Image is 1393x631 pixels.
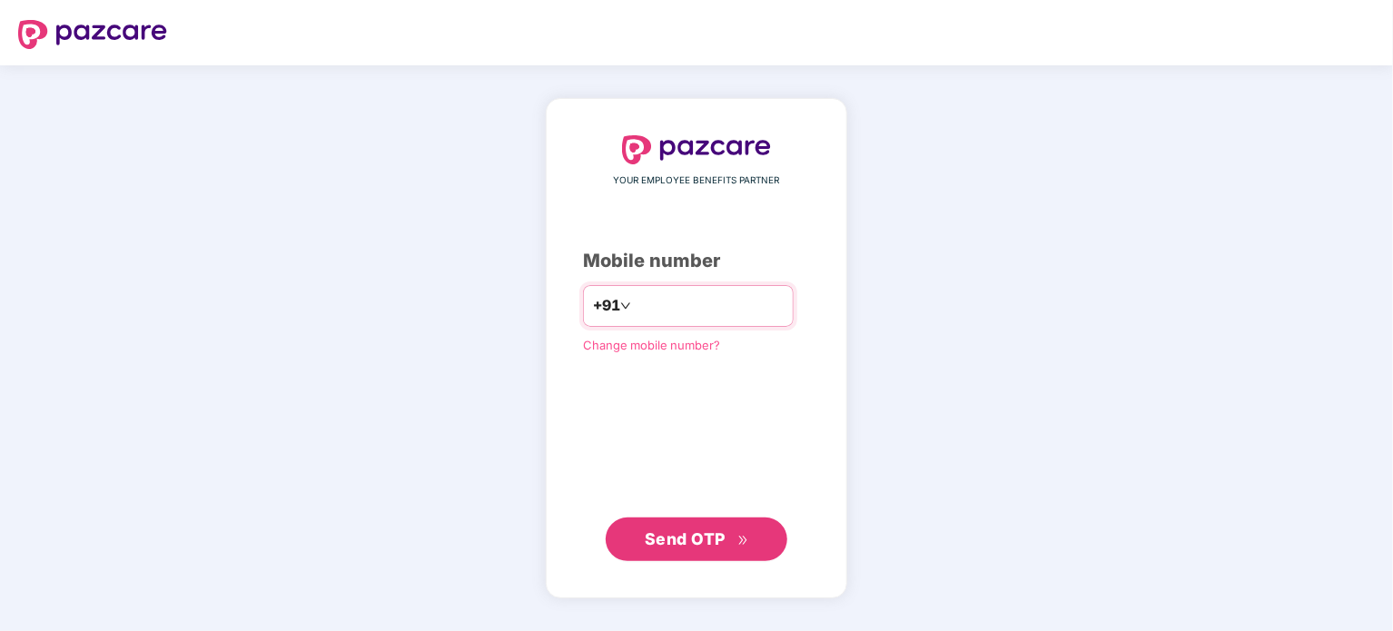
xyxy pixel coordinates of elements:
[606,518,787,561] button: Send OTPdouble-right
[583,338,720,352] a: Change mobile number?
[622,135,771,164] img: logo
[18,20,167,49] img: logo
[645,529,726,548] span: Send OTP
[593,294,620,317] span: +91
[583,247,810,275] div: Mobile number
[614,173,780,188] span: YOUR EMPLOYEE BENEFITS PARTNER
[737,535,749,547] span: double-right
[620,301,631,311] span: down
